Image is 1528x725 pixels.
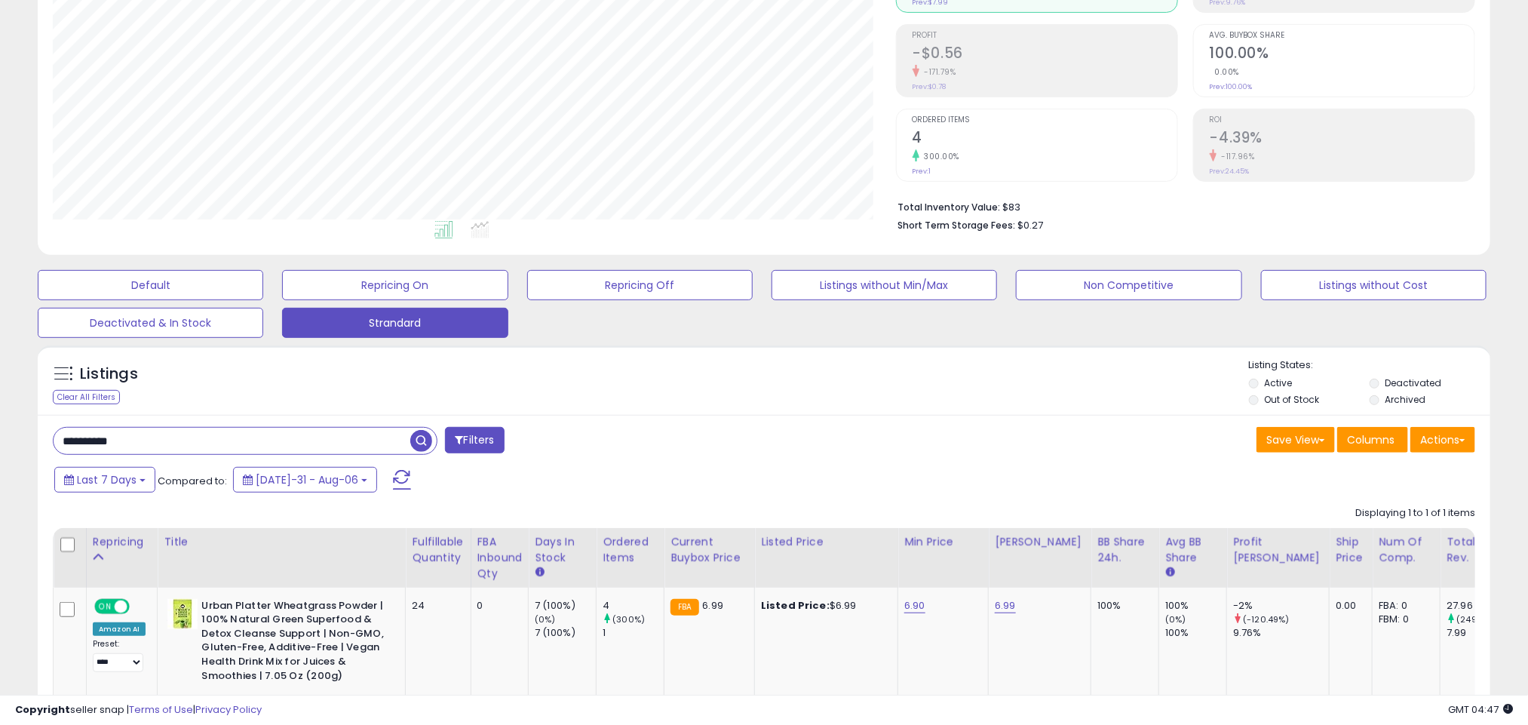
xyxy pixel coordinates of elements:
div: Fulfillable Quantity [412,534,464,566]
span: Compared to: [158,474,227,488]
div: 24 [412,599,459,613]
div: FBA: 0 [1379,599,1428,613]
div: FBM: 0 [1379,613,1428,626]
label: Active [1265,376,1293,389]
img: 41Yxn1qdzaL._SL40_.jpg [167,599,198,629]
button: Last 7 Days [54,467,155,493]
span: Ordered Items [913,116,1177,124]
small: Days In Stock. [535,566,544,579]
button: Repricing On [282,270,508,300]
a: Terms of Use [129,702,193,717]
div: 7 (100%) [535,599,596,613]
small: Prev: 24.45% [1210,167,1250,176]
div: 9.76% [1233,626,1329,640]
span: $0.27 [1018,218,1044,232]
span: Last 7 Days [77,472,137,487]
label: Deactivated [1385,376,1442,389]
div: 1 [603,626,664,640]
div: FBA inbound Qty [477,534,523,582]
h2: -4.39% [1210,129,1474,149]
button: Strandard [282,308,508,338]
small: Prev: $0.78 [913,82,947,91]
small: 0.00% [1210,66,1240,78]
div: Preset: [93,639,146,673]
div: Clear All Filters [53,390,120,404]
span: OFF [127,600,152,613]
span: [DATE]-31 - Aug-06 [256,472,358,487]
div: Listed Price [761,534,891,550]
p: Listing States: [1249,358,1490,373]
button: Actions [1410,427,1475,453]
div: Ordered Items [603,534,658,566]
div: seller snap | | [15,703,262,717]
b: Total Inventory Value: [898,201,1001,214]
div: Num of Comp. [1379,534,1434,566]
label: Archived [1385,393,1426,406]
div: Title [164,534,399,550]
div: 100% [1097,599,1147,613]
button: [DATE]-31 - Aug-06 [233,467,377,493]
a: Privacy Policy [195,702,262,717]
li: $83 [898,197,1464,215]
div: Min Price [904,534,982,550]
small: (-120.49%) [1243,613,1290,625]
span: Profit [913,32,1177,40]
a: 6.90 [904,598,925,613]
h2: -$0.56 [913,45,1177,65]
div: 0 [477,599,517,613]
a: 6.99 [995,598,1016,613]
small: Prev: 100.00% [1210,82,1253,91]
div: $6.99 [761,599,886,613]
b: Urban Platter Wheatgrass Powder | 100% Natural Green Superfood & Detox Cleanse Support | Non-GMO,... [201,599,385,687]
span: Columns [1347,432,1395,447]
div: Displaying 1 to 1 of 1 items [1355,506,1475,521]
h2: 4 [913,129,1177,149]
div: Repricing [93,534,151,550]
small: -171.79% [919,66,956,78]
span: Avg. Buybox Share [1210,32,1474,40]
div: 7 (100%) [535,626,596,640]
button: Filters [445,427,504,453]
div: 27.96 [1447,599,1508,613]
button: Listings without Cost [1261,270,1487,300]
span: ROI [1210,116,1474,124]
small: (0%) [535,613,556,625]
h2: 100.00% [1210,45,1474,65]
div: 100% [1165,599,1226,613]
button: Repricing Off [527,270,753,300]
div: Profit [PERSON_NAME] [1233,534,1323,566]
span: 2025-08-14 04:47 GMT [1448,702,1513,717]
div: Days In Stock [535,534,590,566]
button: Deactivated & In Stock [38,308,263,338]
b: Short Term Storage Fees: [898,219,1016,232]
button: Listings without Min/Max [772,270,997,300]
label: Out of Stock [1265,393,1320,406]
small: -117.96% [1217,151,1255,162]
div: [PERSON_NAME] [995,534,1085,550]
h5: Listings [80,364,138,385]
button: Non Competitive [1016,270,1241,300]
div: 4 [603,599,664,613]
div: Avg BB Share [1165,534,1220,566]
small: Avg BB Share. [1165,566,1174,579]
small: Prev: 1 [913,167,931,176]
div: 7.99 [1447,626,1508,640]
span: ON [96,600,115,613]
small: 300.00% [919,151,960,162]
div: -2% [1233,599,1329,613]
div: Total Rev. [1447,534,1502,566]
small: (0%) [1165,613,1186,625]
div: BB Share 24h. [1097,534,1152,566]
b: Listed Price: [761,598,830,613]
small: (249.94%) [1457,613,1500,625]
div: 0.00 [1336,599,1361,613]
button: Save View [1256,427,1335,453]
strong: Copyright [15,702,70,717]
div: 100% [1165,626,1226,640]
span: 6.99 [703,598,724,613]
div: Current Buybox Price [670,534,748,566]
div: Amazon AI [93,622,146,636]
small: FBA [670,599,698,616]
button: Columns [1337,427,1408,453]
button: Default [38,270,263,300]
